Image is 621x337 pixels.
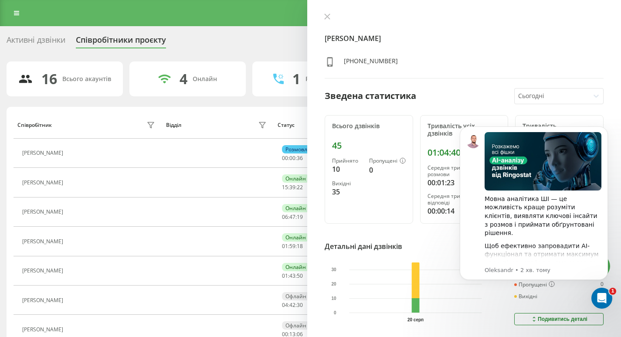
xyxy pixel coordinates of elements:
span: 43 [289,272,295,279]
div: 4 [180,71,187,87]
div: Онлайн [282,174,309,183]
div: 00:00:14 [428,206,501,216]
span: 00 [289,154,295,162]
text: 20 серп [407,317,424,322]
div: : : [282,302,303,308]
div: : : [282,155,303,161]
span: 04 [282,301,288,309]
button: Подивитись деталі [514,313,604,325]
div: Онлайн [193,75,217,83]
div: Офлайн [282,321,310,330]
div: Розмовляють [305,75,348,83]
span: 06 [282,213,288,221]
div: Онлайн [282,263,309,271]
div: [PERSON_NAME] [22,327,65,333]
iframe: Intercom notifications повідомлення [447,113,621,313]
span: 47 [289,213,295,221]
div: Подивитись деталі [530,316,587,323]
div: : : [282,214,303,220]
div: Всього акаунтів [62,75,111,83]
span: 01 [282,272,288,279]
div: Середня тривалість відповіді [428,193,501,206]
div: Співробітник [17,122,52,128]
div: [PERSON_NAME] [22,150,65,156]
div: 35 [332,187,362,197]
div: Середня тривалість розмови [428,165,501,177]
div: Детальні дані дзвінків [325,241,402,252]
div: : : [282,273,303,279]
h4: [PERSON_NAME] [325,33,604,44]
span: 18 [297,242,303,250]
div: Відділ [166,122,181,128]
div: Статус [278,122,295,128]
div: Співробітники проєкту [76,35,166,49]
div: Тривалість усіх дзвінків [428,123,501,137]
div: Прийнято [332,158,362,164]
div: : : [282,243,303,249]
div: : : [282,184,303,191]
div: [PERSON_NAME] [22,297,65,303]
span: 19 [297,213,303,221]
div: Вихідні [332,180,362,187]
iframe: Intercom live chat [591,288,612,309]
div: Офлайн [282,292,310,300]
div: [PERSON_NAME] [22,268,65,274]
div: 10 [332,164,362,174]
span: 1 [609,288,616,295]
div: Активні дзвінки [7,35,65,49]
span: 39 [289,184,295,191]
div: 45 [332,140,406,151]
span: 30 [297,301,303,309]
div: 16 [41,71,57,87]
text: 20 [331,282,336,286]
div: [PHONE_NUMBER] [344,57,398,69]
span: 15 [282,184,288,191]
div: Пропущені [369,158,406,165]
div: [PERSON_NAME] [22,209,65,215]
span: 22 [297,184,303,191]
span: 36 [297,154,303,162]
div: Онлайн [282,204,309,212]
span: 59 [289,242,295,250]
text: 30 [331,267,336,272]
div: 1 [292,71,300,87]
text: 10 [331,296,336,301]
div: Зведена статистика [325,89,416,102]
span: 50 [297,272,303,279]
text: 0 [334,310,336,315]
span: 01 [282,242,288,250]
div: 00:01:23 [428,177,501,188]
div: [PERSON_NAME] [22,238,65,245]
div: Всього дзвінків [332,123,406,130]
span: 00 [282,154,288,162]
div: [PERSON_NAME] [22,180,65,186]
span: 42 [289,301,295,309]
div: 01:04:40 [428,147,501,158]
div: 0 [369,165,406,175]
div: Онлайн [282,233,309,242]
div: Розмовляє [282,145,316,153]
